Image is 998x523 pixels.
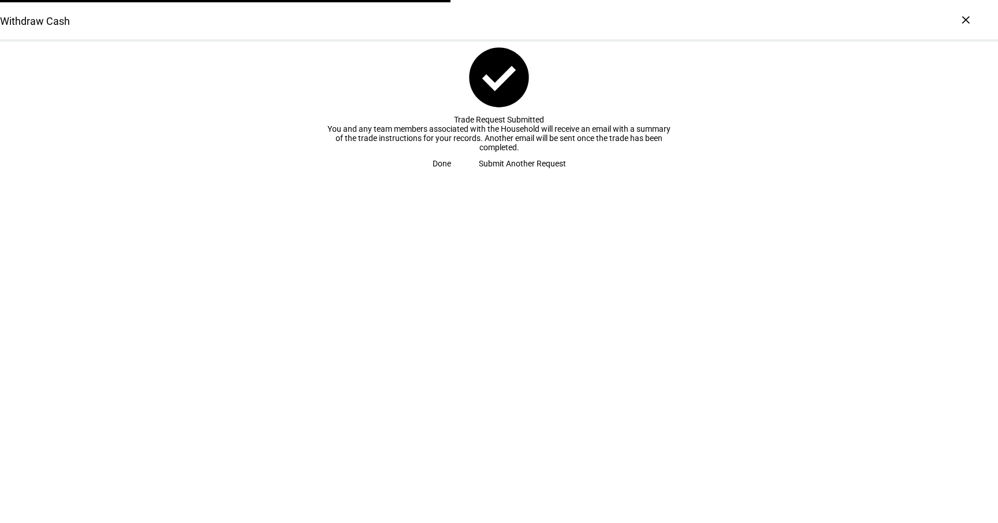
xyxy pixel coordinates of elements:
[326,124,672,152] div: You and any team members associated with the Household will receive an email with a summary of th...
[465,152,580,175] button: Submit Another Request
[326,115,672,124] div: Trade Request Submitted
[463,42,535,113] mat-icon: check_circle
[479,152,566,175] span: Submit Another Request
[956,10,975,29] div: ×
[419,152,465,175] button: Done
[433,152,451,175] span: Done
